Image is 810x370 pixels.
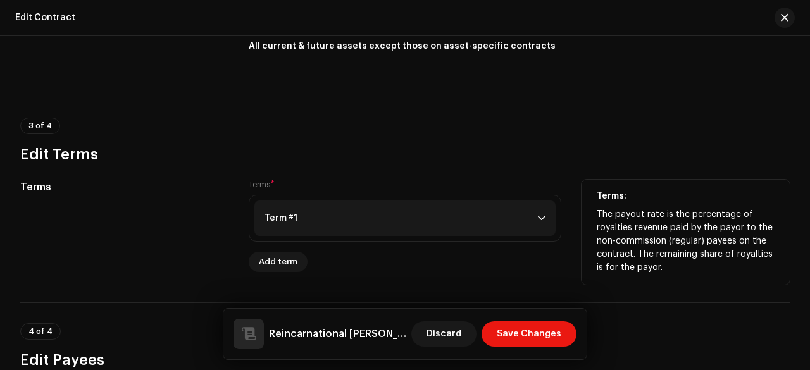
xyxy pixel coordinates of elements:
[20,350,790,370] h3: Edit Payees
[249,41,561,51] div: All current & future assets except those on asset-specific contracts
[20,144,790,164] h3: Edit Terms
[249,252,308,272] button: Add term
[269,326,406,342] h5: Reincarnational Muller
[265,213,297,223] div: Term #1
[249,180,561,190] label: Terms
[20,180,228,195] h5: Terms
[597,190,775,203] p: Terms:
[411,321,477,347] button: Discard
[259,249,297,274] span: Add term
[427,321,461,347] span: Discard
[254,200,556,236] p-accordion-header: Term #1
[497,321,561,347] span: Save Changes
[482,321,576,347] button: Save Changes
[597,208,775,274] p: The payout rate is the percentage of royalties revenue paid by the payor to the non-commission (r...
